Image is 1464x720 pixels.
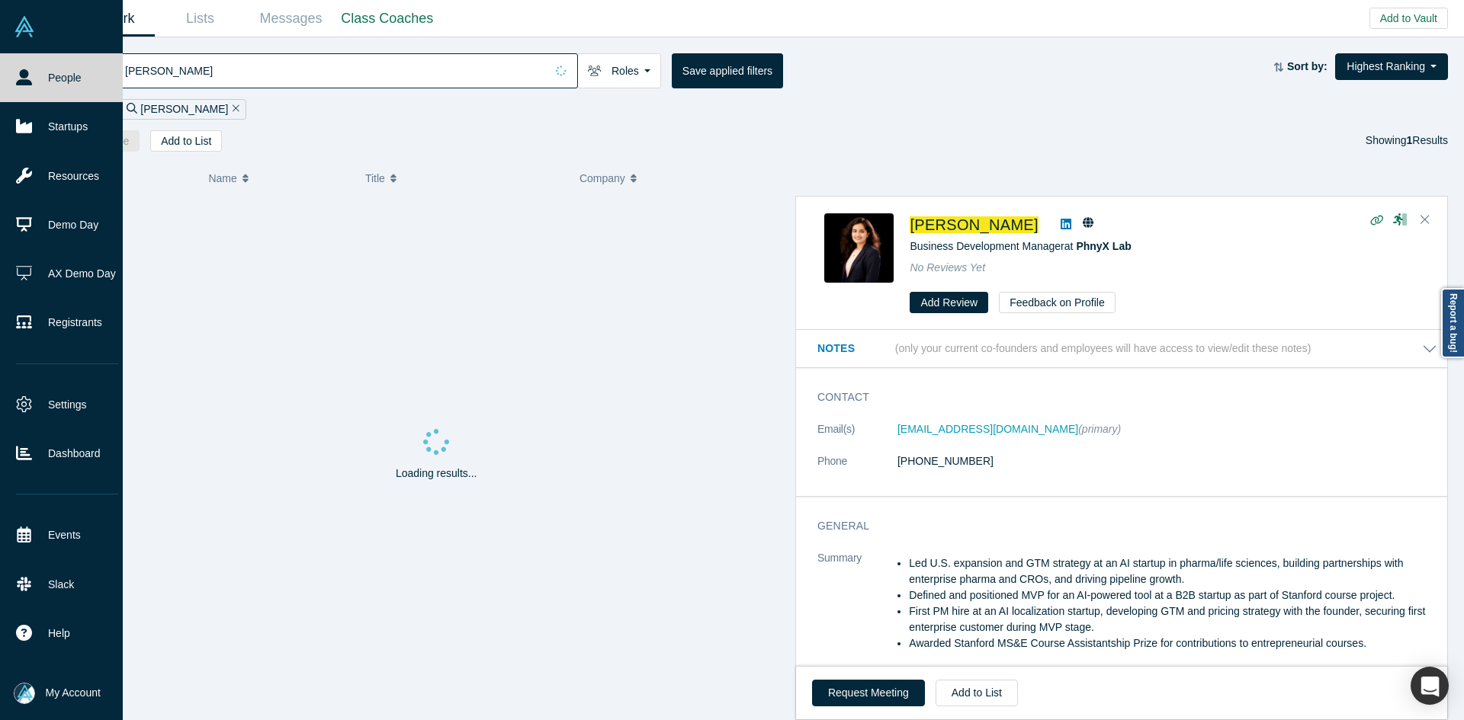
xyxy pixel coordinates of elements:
h3: Notes [817,341,892,357]
img: Mia Scott's Account [14,683,35,704]
dt: Phone [817,453,897,485]
span: Title [365,162,385,194]
a: Class Coaches [336,1,438,37]
button: Save applied filters [672,53,783,88]
button: Name [208,162,349,194]
h3: Contact [817,389,1416,405]
dt: Summary [817,550,897,667]
button: Add to List [150,130,222,152]
button: Feedback on Profile [999,292,1116,313]
button: Add to List [936,680,1018,706]
li: Led U.S. expansion and GTM strategy at an AI startup in pharma/life sciences, building partnershi... [909,555,1437,587]
img: Alchemist Vault Logo [14,16,35,37]
h3: General [817,518,1416,534]
img: Ishita Tambat's Profile Image [824,213,894,283]
div: Showing [1366,130,1448,152]
span: No Reviews Yet [910,261,985,274]
a: [PERSON_NAME] [910,216,1038,233]
strong: 1 [1407,134,1413,146]
button: Notes (only your current co-founders and employees will have access to view/edit these notes) [817,341,1437,357]
span: Business Development Manager at [910,240,1131,252]
a: Messages [246,1,336,37]
strong: Sort by: [1287,60,1328,72]
span: Results [1407,134,1448,146]
button: Remove Filter [228,101,239,118]
li: First PM hire at an AI localization startup, developing GTM and pricing strategy with the founder... [909,603,1437,635]
button: Title [365,162,563,194]
a: Report a bug! [1441,288,1464,358]
a: Lists [155,1,246,37]
button: Company [579,162,778,194]
dt: Email(s) [817,421,897,453]
li: Defined and positioned MVP for an AI-powered tool at a B2B startup as part of Stanford course pro... [909,587,1437,603]
span: Company [579,162,625,194]
span: (primary) [1078,423,1121,435]
button: My Account [14,683,101,704]
li: Awarded Stanford MS&E Course Assistantship Prize for contributions to entrepreneurial courses. [909,635,1437,651]
button: Request Meeting [812,680,925,706]
button: Highest Ranking [1335,53,1448,80]
span: Help [48,626,70,642]
a: PhnyX Lab [1076,240,1131,252]
input: Search by name, title, company, summary, expertise, investment criteria or topics of focus [124,53,545,88]
button: Add Review [910,292,988,313]
div: [PERSON_NAME] [120,99,246,120]
a: [PHONE_NUMBER] [897,455,994,467]
p: (only your current co-founders and employees will have access to view/edit these notes) [895,342,1311,355]
a: [EMAIL_ADDRESS][DOMAIN_NAME] [897,423,1078,435]
button: Close [1414,208,1437,232]
button: Roles [577,53,661,88]
button: Add to Vault [1369,8,1448,29]
p: Loading results... [396,466,477,482]
span: My Account [46,685,101,701]
span: Name [208,162,236,194]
